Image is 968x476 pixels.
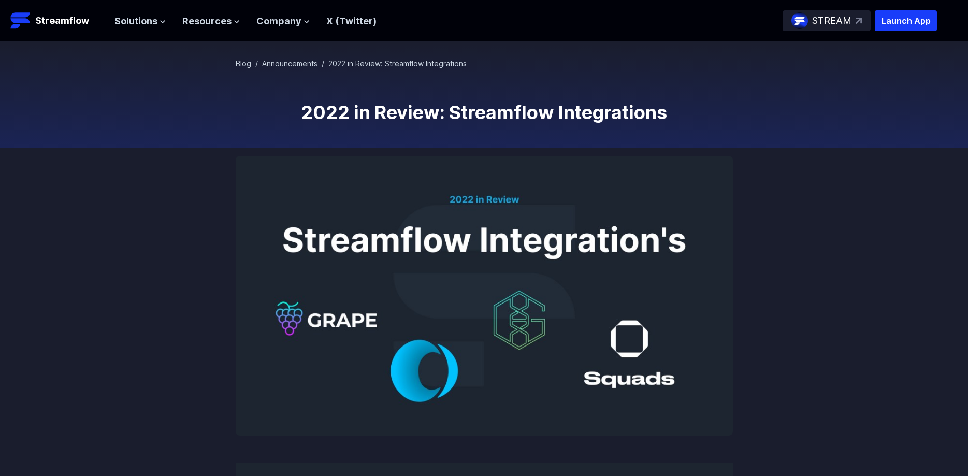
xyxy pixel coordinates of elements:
p: STREAM [812,13,851,28]
img: top-right-arrow.svg [856,18,862,24]
a: Announcements [262,59,317,68]
p: Streamflow [35,13,89,28]
a: STREAM [783,10,871,31]
img: Streamflow Logo [10,10,31,31]
button: Launch App [875,10,937,31]
span: / [255,59,258,68]
span: Company [256,14,301,29]
button: Solutions [114,14,166,29]
h1: 2022 in Review: Streamflow Integrations [236,102,733,123]
a: Streamflow [10,10,104,31]
span: Resources [182,14,232,29]
img: 2022 in Review: Streamflow Integrations [236,156,733,436]
img: streamflow-logo-circle.png [791,12,808,29]
a: Blog [236,59,251,68]
span: 2022 in Review: Streamflow Integrations [328,59,467,68]
button: Resources [182,14,240,29]
span: Solutions [114,14,157,29]
button: Company [256,14,310,29]
span: / [322,59,324,68]
a: X (Twitter) [326,16,377,26]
